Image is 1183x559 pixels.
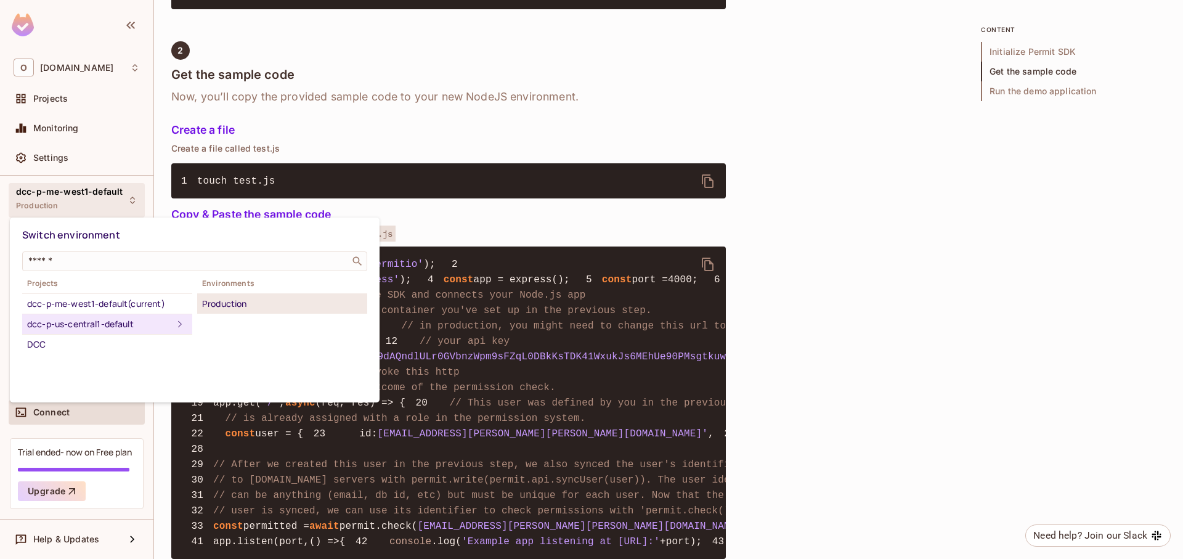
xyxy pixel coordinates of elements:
[22,228,120,242] span: Switch environment
[197,279,367,288] span: Environments
[27,317,173,332] div: dcc-p-us-central1-default
[27,296,187,311] div: dcc-p-me-west1-default (current)
[1033,528,1147,543] div: Need help? Join our Slack
[22,279,192,288] span: Projects
[27,337,187,352] div: DCC
[202,296,362,311] div: Production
